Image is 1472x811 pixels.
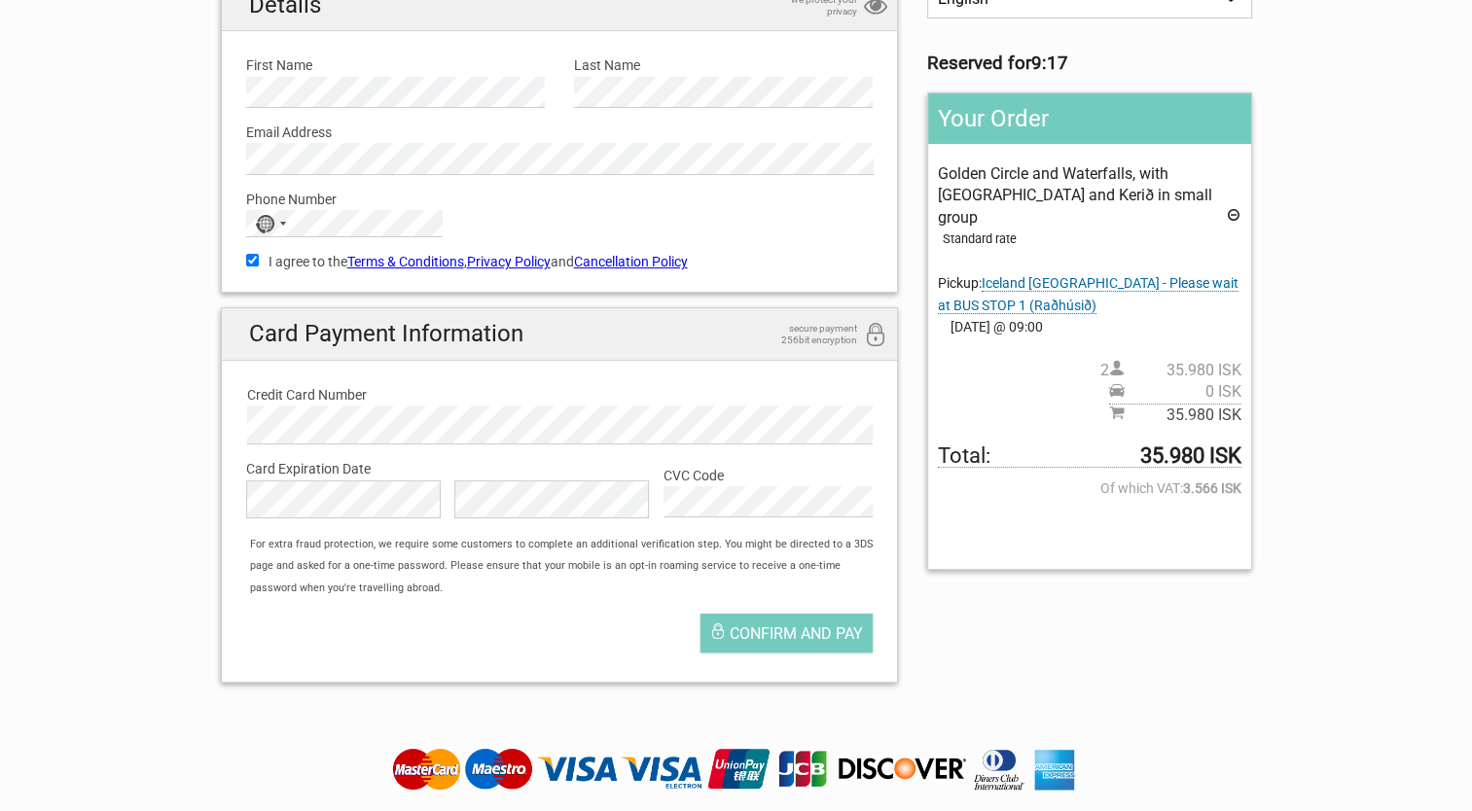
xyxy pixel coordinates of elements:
[467,254,551,269] a: Privacy Policy
[246,458,874,479] label: Card Expiration Date
[927,53,1251,74] h3: Reserved for
[1183,477,1241,499] strong: 3.566 ISK
[387,747,1085,792] img: Tourdesk accepts
[938,316,1240,337] span: [DATE] @ 09:00
[1031,53,1068,74] strong: 9:17
[1109,381,1241,403] span: Pickup price
[928,93,1250,144] h2: Your Order
[1125,381,1241,403] span: 0 ISK
[246,189,874,210] label: Phone Number
[700,614,873,652] button: Confirm and pay
[1125,405,1241,426] span: 35.980 ISK
[938,445,1240,468] span: Total to be paid
[938,275,1239,313] span: Pickup:
[864,323,887,349] i: 256bit encryption
[1100,360,1241,381] span: 2 person(s)
[1109,404,1241,426] span: Subtotal
[938,477,1240,499] span: Of which VAT:
[222,308,898,360] h2: Card Payment Information
[1140,445,1241,467] strong: 35.980 ISK
[246,251,874,272] label: I agree to the , and
[938,275,1239,313] span: Change pickup place
[1125,360,1241,381] span: 35.980 ISK
[574,54,873,76] label: Last Name
[240,534,897,599] div: For extra fraud protection, we require some customers to complete an additional verification step...
[247,211,296,236] button: Selected country
[730,624,863,643] span: Confirm and pay
[246,54,545,76] label: First Name
[574,254,688,269] a: Cancellation Policy
[246,122,874,143] label: Email Address
[347,254,464,269] a: Terms & Conditions
[247,384,873,405] label: Credit Card Number
[938,164,1212,227] span: Golden Circle and Waterfalls, with [GEOGRAPHIC_DATA] and Kerið in small group
[943,229,1240,250] div: Standard rate
[760,323,857,346] span: secure payment 256bit encryption
[664,465,873,486] label: CVC Code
